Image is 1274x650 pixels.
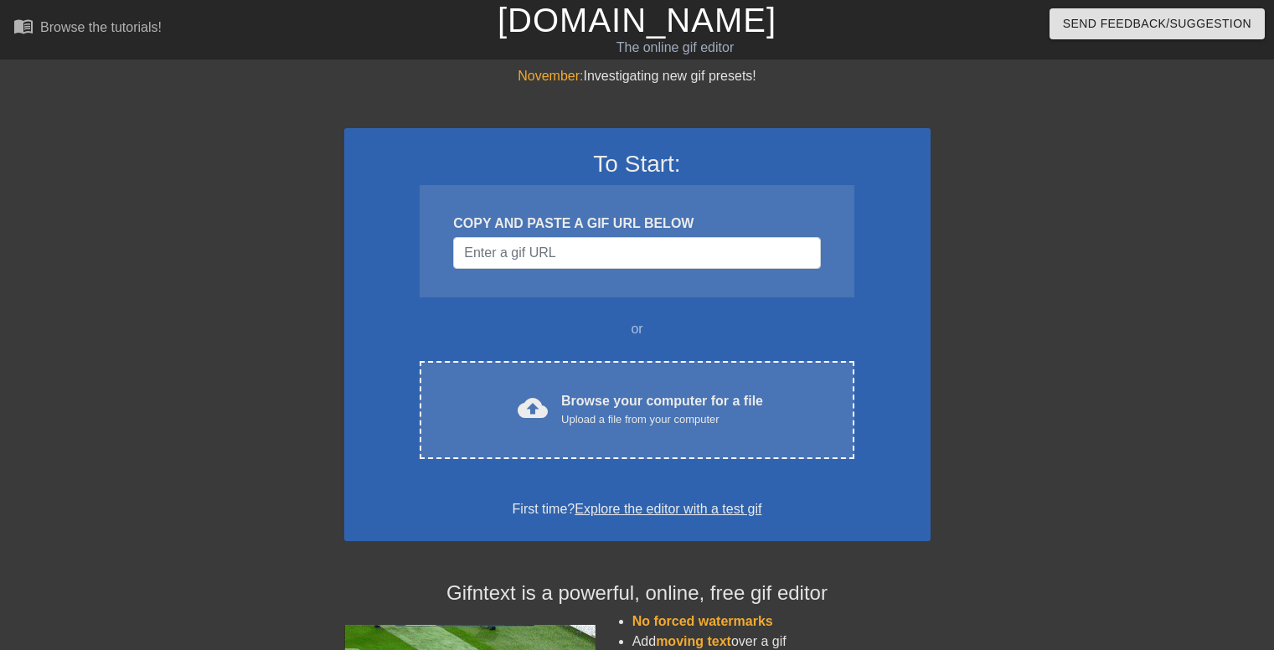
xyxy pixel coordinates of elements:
span: cloud_upload [518,393,548,423]
input: Username [453,237,820,269]
span: November: [518,69,583,83]
div: COPY AND PASTE A GIF URL BELOW [453,214,820,234]
div: First time? [366,499,909,519]
a: [DOMAIN_NAME] [498,2,776,39]
span: menu_book [13,16,34,36]
div: Browse the tutorials! [40,20,162,34]
div: or [388,319,887,339]
a: Browse the tutorials! [13,16,162,42]
div: Upload a file from your computer [561,411,763,428]
a: Explore the editor with a test gif [575,502,761,516]
span: No forced watermarks [632,614,773,628]
div: The online gif editor [433,38,917,58]
div: Investigating new gif presets! [344,66,931,86]
h3: To Start: [366,150,909,178]
div: Browse your computer for a file [561,391,763,428]
span: Send Feedback/Suggestion [1063,13,1251,34]
button: Send Feedback/Suggestion [1050,8,1265,39]
span: moving text [656,634,731,648]
h4: Gifntext is a powerful, online, free gif editor [344,581,931,606]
